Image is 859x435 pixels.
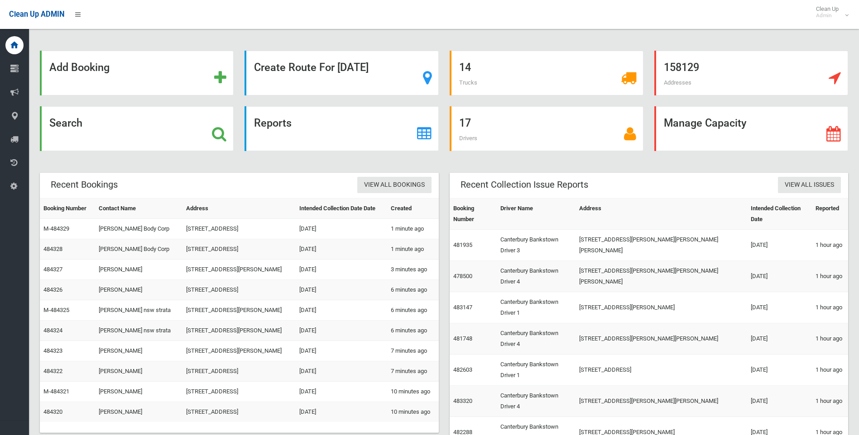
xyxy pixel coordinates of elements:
td: 7 minutes ago [387,361,438,382]
header: Recent Bookings [40,176,129,194]
a: View All Bookings [357,177,432,194]
td: [STREET_ADDRESS][PERSON_NAME] [182,300,296,321]
td: 1 hour ago [812,355,848,386]
td: [DATE] [296,361,388,382]
td: [DATE] [296,219,388,239]
span: Addresses [664,79,691,86]
td: [PERSON_NAME] nsw strata [95,321,182,341]
td: [DATE] [747,355,812,386]
th: Booking Number [450,199,497,230]
th: Driver Name [497,199,576,230]
td: 1 minute ago [387,239,438,260]
a: 484320 [43,408,62,415]
td: [STREET_ADDRESS] [182,239,296,260]
a: 17 Drivers [450,106,643,151]
td: [DATE] [296,260,388,280]
td: [PERSON_NAME] [95,341,182,361]
td: [PERSON_NAME] nsw strata [95,300,182,321]
td: [STREET_ADDRESS][PERSON_NAME] [182,321,296,341]
strong: Reports [254,117,292,129]
strong: 158129 [664,61,699,74]
td: [STREET_ADDRESS] [182,402,296,422]
a: 478500 [453,273,472,279]
td: Canterbury Bankstown Driver 1 [497,292,576,323]
td: [PERSON_NAME] Body Corp [95,219,182,239]
a: 483147 [453,304,472,311]
a: 481748 [453,335,472,342]
td: [DATE] [747,261,812,292]
a: 482603 [453,366,472,373]
a: 484324 [43,327,62,334]
td: [STREET_ADDRESS] [576,355,747,386]
td: [DATE] [296,300,388,321]
strong: 14 [459,61,471,74]
span: Drivers [459,135,477,142]
td: [STREET_ADDRESS][PERSON_NAME][PERSON_NAME][PERSON_NAME] [576,230,747,261]
td: 1 hour ago [812,292,848,323]
td: Canterbury Bankstown Driver 3 [497,230,576,261]
strong: Manage Capacity [664,117,746,129]
th: Created [387,199,438,219]
td: 10 minutes ago [387,382,438,402]
td: [PERSON_NAME] [95,280,182,300]
td: 1 minute ago [387,219,438,239]
td: 10 minutes ago [387,402,438,422]
th: Reported [812,199,848,230]
td: [DATE] [296,402,388,422]
td: [STREET_ADDRESS][PERSON_NAME][PERSON_NAME] [576,386,747,417]
strong: Create Route For [DATE] [254,61,369,74]
a: 484322 [43,368,62,374]
a: 484323 [43,347,62,354]
th: Intended Collection Date [747,199,812,230]
th: Intended Collection Date Date [296,199,388,219]
td: [DATE] [747,292,812,323]
td: Canterbury Bankstown Driver 4 [497,386,576,417]
a: Manage Capacity [654,106,848,151]
td: [DATE] [296,382,388,402]
td: [STREET_ADDRESS] [182,219,296,239]
td: [DATE] [747,230,812,261]
td: [PERSON_NAME] [95,382,182,402]
td: [PERSON_NAME] Body Corp [95,239,182,260]
th: Contact Name [95,199,182,219]
td: [STREET_ADDRESS][PERSON_NAME] [576,292,747,323]
td: Canterbury Bankstown Driver 4 [497,323,576,355]
td: 1 hour ago [812,261,848,292]
strong: Search [49,117,82,129]
a: 484327 [43,266,62,273]
td: 1 hour ago [812,230,848,261]
td: [DATE] [296,239,388,260]
a: 158129 Addresses [654,51,848,95]
td: [DATE] [296,280,388,300]
td: [DATE] [747,386,812,417]
a: 484328 [43,246,62,252]
strong: 17 [459,117,471,129]
a: Reports [245,106,438,151]
td: [STREET_ADDRESS] [182,382,296,402]
small: Admin [816,12,839,19]
a: Add Booking [40,51,234,95]
td: [STREET_ADDRESS] [182,280,296,300]
td: 7 minutes ago [387,341,438,361]
a: 484326 [43,286,62,293]
a: M-484329 [43,225,69,232]
td: 6 minutes ago [387,280,438,300]
a: 483320 [453,397,472,404]
td: [STREET_ADDRESS][PERSON_NAME] [182,341,296,361]
td: [STREET_ADDRESS][PERSON_NAME][PERSON_NAME] [576,323,747,355]
td: 1 hour ago [812,386,848,417]
strong: Add Booking [49,61,110,74]
a: 14 Trucks [450,51,643,95]
td: Canterbury Bankstown Driver 4 [497,261,576,292]
header: Recent Collection Issue Reports [450,176,599,194]
th: Address [182,199,296,219]
a: Search [40,106,234,151]
a: M-484325 [43,307,69,313]
a: Create Route For [DATE] [245,51,438,95]
td: [PERSON_NAME] [95,260,182,280]
td: [DATE] [296,321,388,341]
td: [PERSON_NAME] [95,402,182,422]
td: Canterbury Bankstown Driver 1 [497,355,576,386]
span: Trucks [459,79,477,86]
td: [STREET_ADDRESS][PERSON_NAME][PERSON_NAME][PERSON_NAME] [576,261,747,292]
